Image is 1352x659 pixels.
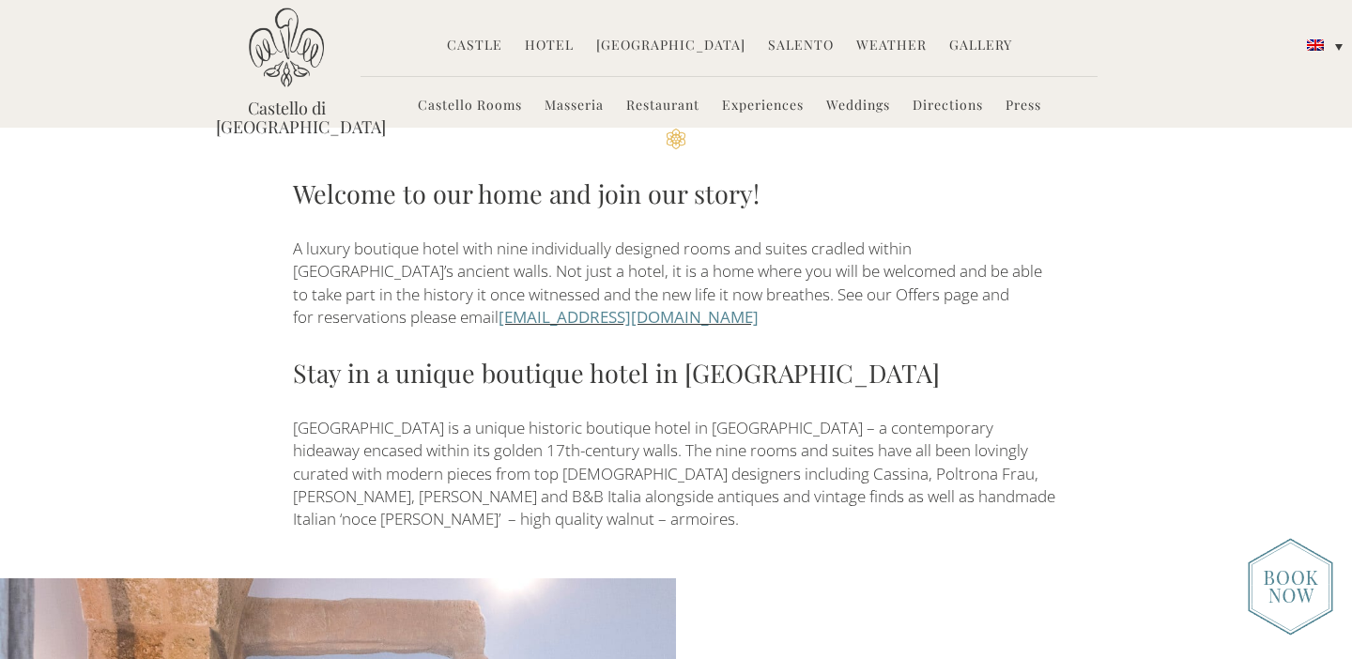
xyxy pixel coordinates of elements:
[216,99,357,136] a: Castello di [GEOGRAPHIC_DATA]
[293,354,1060,391] h3: Stay in a unique boutique hotel in [GEOGRAPHIC_DATA]
[768,36,834,57] a: Salento
[626,96,699,117] a: Restaurant
[499,306,759,328] a: [EMAIL_ADDRESS][DOMAIN_NAME]
[293,175,1060,212] h3: Welcome to our home and join our story!
[249,8,324,87] img: Castello di Ugento
[1006,96,1041,117] a: Press
[525,36,574,57] a: Hotel
[447,36,502,57] a: Castle
[913,96,983,117] a: Directions
[949,36,1012,57] a: Gallery
[826,96,890,117] a: Weddings
[596,36,745,57] a: [GEOGRAPHIC_DATA]
[545,96,604,117] a: Masseria
[418,96,522,117] a: Castello Rooms
[1307,39,1324,51] img: English
[722,96,804,117] a: Experiences
[293,417,1060,530] p: [GEOGRAPHIC_DATA] is a unique historic boutique hotel in [GEOGRAPHIC_DATA] – a contemporary hidea...
[1248,538,1333,636] img: new-booknow.png
[856,36,927,57] a: Weather
[293,238,1060,329] p: A luxury boutique hotel with nine individually designed rooms and suites cradled within [GEOGRAPH...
